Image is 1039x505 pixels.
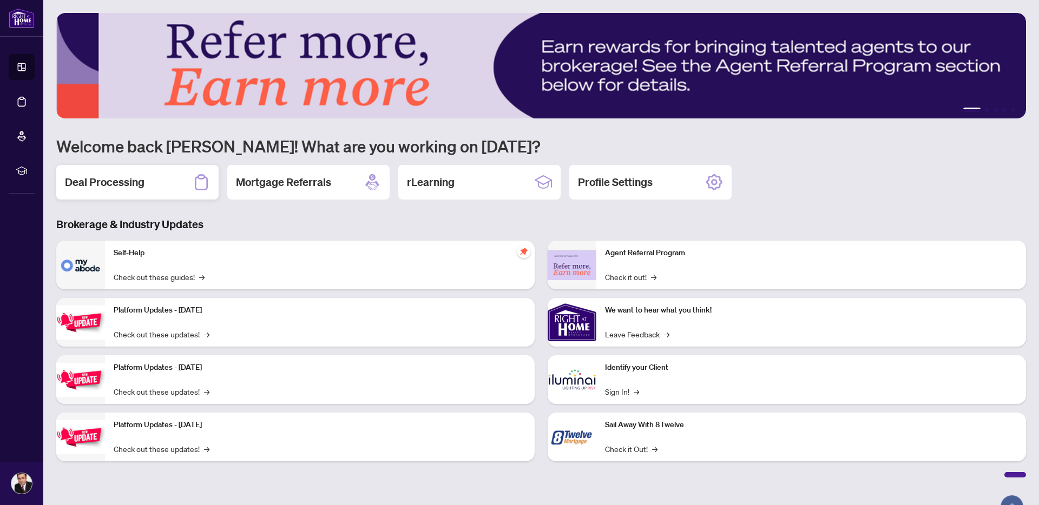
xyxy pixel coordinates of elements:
button: 2 [985,108,989,112]
a: Check it out!→ [605,271,656,283]
h2: Mortgage Referrals [236,175,331,190]
a: Sign In!→ [605,386,639,397]
span: → [634,386,639,397]
a: Check it Out!→ [605,443,657,455]
span: → [204,443,209,455]
img: Self-Help [56,241,105,289]
h1: Welcome back [PERSON_NAME]! What are you working on [DATE]? [56,136,1026,156]
h2: Profile Settings [578,175,653,190]
span: → [204,386,209,397]
span: → [204,328,209,340]
img: Agent Referral Program [548,250,596,280]
a: Check out these updates!→ [114,443,209,455]
p: Agent Referral Program [605,247,1017,259]
img: Identify your Client [548,355,596,404]
span: → [652,443,657,455]
img: Profile Icon [11,473,32,494]
a: Check out these updates!→ [114,328,209,340]
img: Sail Away With 8Twelve [548,413,596,461]
h2: rLearning [407,175,455,190]
img: We want to hear what you think! [548,298,596,347]
button: 1 [963,108,981,112]
button: 4 [1002,108,1007,112]
h2: Deal Processing [65,175,144,190]
p: Platform Updates - [DATE] [114,304,526,316]
button: 5 [1011,108,1015,112]
p: Sail Away With 8Twelve [605,419,1017,431]
span: → [651,271,656,283]
p: Identify your Client [605,362,1017,374]
h3: Brokerage & Industry Updates [56,217,1026,232]
img: Platform Updates - July 8, 2025 [56,363,105,397]
p: Platform Updates - [DATE] [114,419,526,431]
img: Slide 0 [56,13,1026,118]
p: Platform Updates - [DATE] [114,362,526,374]
span: pushpin [517,245,530,258]
p: We want to hear what you think! [605,304,1017,316]
span: → [199,271,205,283]
button: Open asap [996,467,1028,500]
img: Platform Updates - June 23, 2025 [56,420,105,454]
img: Platform Updates - July 21, 2025 [56,305,105,340]
a: Check out these updates!→ [114,386,209,397]
button: 3 [994,108,998,112]
img: logo [9,8,35,28]
span: → [664,328,669,340]
p: Self-Help [114,247,526,259]
a: Check out these guides!→ [114,271,205,283]
a: Leave Feedback→ [605,328,669,340]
